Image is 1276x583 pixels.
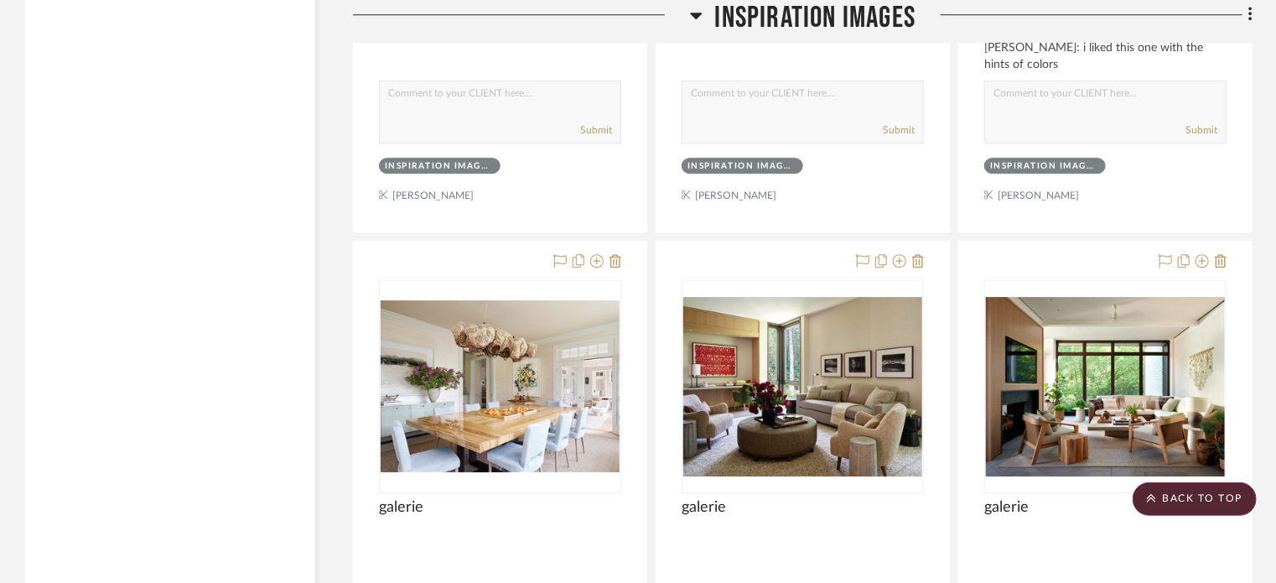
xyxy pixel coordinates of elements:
[986,297,1225,476] img: galerie
[883,122,915,138] button: Submit
[1185,122,1217,138] button: Submit
[683,297,922,476] img: galerie
[990,160,1096,173] div: Inspiration Images
[984,39,1227,73] div: [PERSON_NAME]: i liked this one with the hints of colors
[381,300,620,472] img: galerie
[1133,482,1257,516] scroll-to-top-button: BACK TO TOP
[984,498,1029,517] span: galerie
[385,160,490,173] div: Inspiration Images
[687,160,793,173] div: Inspiration Images
[682,498,726,517] span: galerie
[379,498,423,517] span: galerie
[580,122,612,138] button: Submit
